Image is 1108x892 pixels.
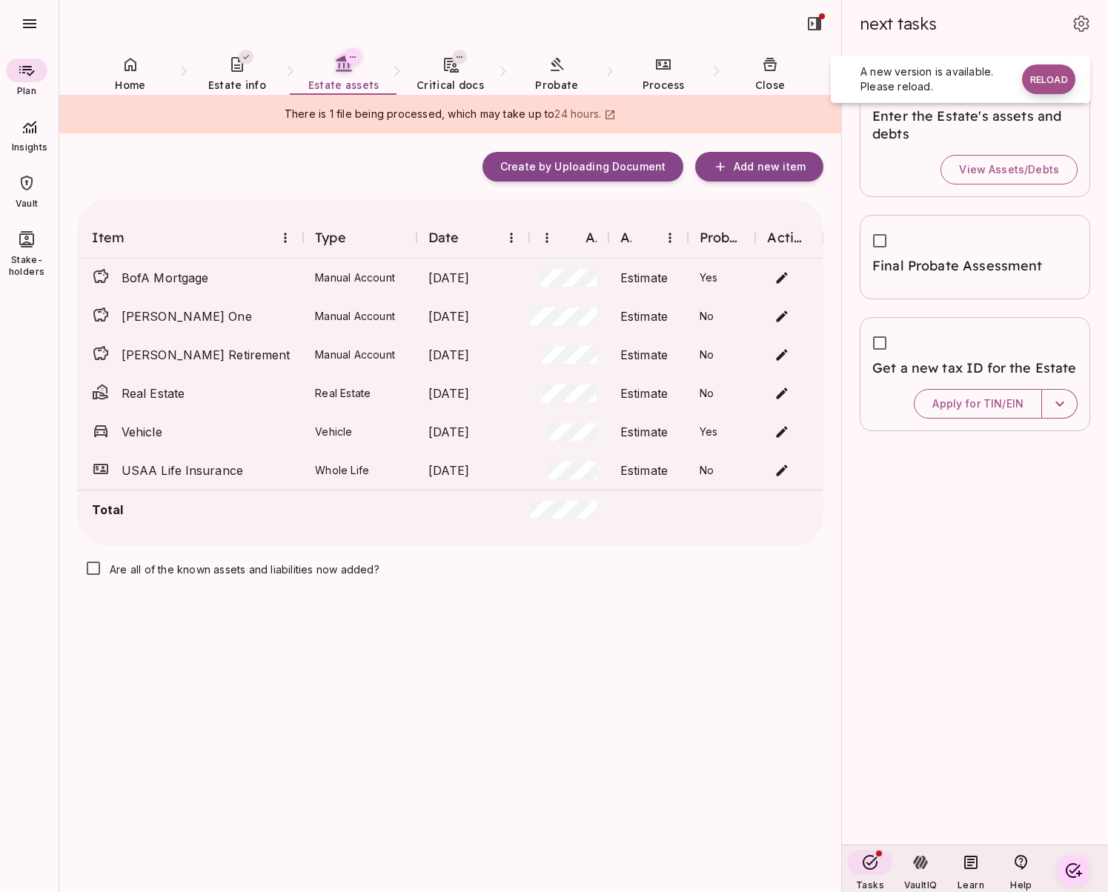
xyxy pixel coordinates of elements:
span: [PERSON_NAME] Retirement [122,346,291,364]
span: Manual Account [315,310,395,322]
div: Enter the Estate's assets and debtsView Assets/Debts [860,65,1090,197]
button: Sort [125,225,150,250]
div: Accuracy [608,217,688,259]
div: Date [428,229,460,247]
span: Home [115,79,145,92]
div: Probate [700,229,744,247]
span: Estimate [620,423,668,441]
span: Yes [700,271,718,284]
span: Yes [700,425,718,438]
span: Vehicle [315,425,352,438]
button: Sort [459,225,484,250]
span: [DATE] [428,307,470,325]
span: Vault [16,198,39,210]
span: Apply for TIN/EIN [932,397,1024,410]
span: Tasks [856,879,884,891]
button: Menu [272,224,299,251]
span: There is 1 file being processed, which may take up to [285,107,555,120]
button: Sort [560,225,585,250]
span: Real Estate [315,387,371,399]
div: Probate [688,217,756,259]
span: Estimate [620,462,668,479]
div: Final Probate Assessment [860,215,1090,299]
div: Item [92,229,125,247]
span: Manual Account [315,271,395,284]
span: Learn [958,879,984,891]
div: Date [417,217,530,259]
span: View Assets/Debts [959,163,1059,176]
div: Amount [529,217,608,259]
button: Apply for TIN/EIN [914,389,1042,419]
button: Create your first task [1058,856,1088,885]
span: next tasks [860,13,937,34]
span: [DATE] [428,423,470,441]
span: No [700,310,714,322]
span: [DATE] [428,346,470,364]
div: Get a new tax ID for the EstateApply for TIN/EIN [860,317,1090,431]
span: Estate info [208,79,266,92]
span: [DATE] [428,462,470,479]
div: Amount [585,229,597,247]
button: Add new item [695,152,823,182]
span: Critical docs [417,79,484,92]
span: Get a new tax ID for the Estate [872,359,1078,377]
span: No [700,464,714,476]
span: Are all of the known assets and liabilities now added? [110,563,379,576]
span: 24 hours. [554,107,601,120]
span: Estimate [620,307,668,325]
span: Plan [17,85,36,97]
span: No [700,387,714,399]
div: Actions [767,229,809,247]
span: Estimate [620,346,668,364]
span: Manual Account [315,348,395,361]
span: [PERSON_NAME] One [122,307,291,325]
div: Item [77,217,303,259]
span: Add new item [734,160,806,173]
span: Create by Uploading Document [500,160,666,173]
div: Insights [3,108,56,160]
span: Probate [535,79,578,92]
span: VaultIQ [904,879,937,891]
span: A new version is available. Please reload. [860,64,1022,94]
span: Process [643,79,685,92]
span: [DATE] [428,385,470,402]
span: Enter the Estate's assets and debts [872,107,1078,143]
span: Estate assets [308,79,379,92]
div: Actions [755,217,823,259]
button: Create by Uploading Document [482,152,683,182]
div: Type [303,217,417,259]
span: Vehicle [122,423,291,441]
span: Estimate [620,385,668,402]
button: Menu [498,224,525,251]
div: Accuracy [620,229,631,247]
button: Menu [657,224,683,251]
button: Sort [631,225,657,250]
span: Insights [3,142,56,153]
span: [DATE] [428,269,470,287]
span: Whole Life [315,464,369,476]
div: Type [315,229,346,247]
span: USAA Life Insurance [122,462,291,479]
span: Help [1010,879,1032,891]
span: BofA Mortgage [122,269,291,287]
span: Total [92,501,291,519]
span: Close [755,79,786,92]
span: Estimate [620,269,668,287]
button: Reload [1022,64,1075,94]
button: Menu [534,224,560,251]
span: No [700,348,714,361]
button: View Assets/Debts [941,155,1078,184]
a: 24 hours. [554,107,616,120]
span: Final Probate Assessment [872,257,1078,275]
span: Real Estate [122,385,291,402]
